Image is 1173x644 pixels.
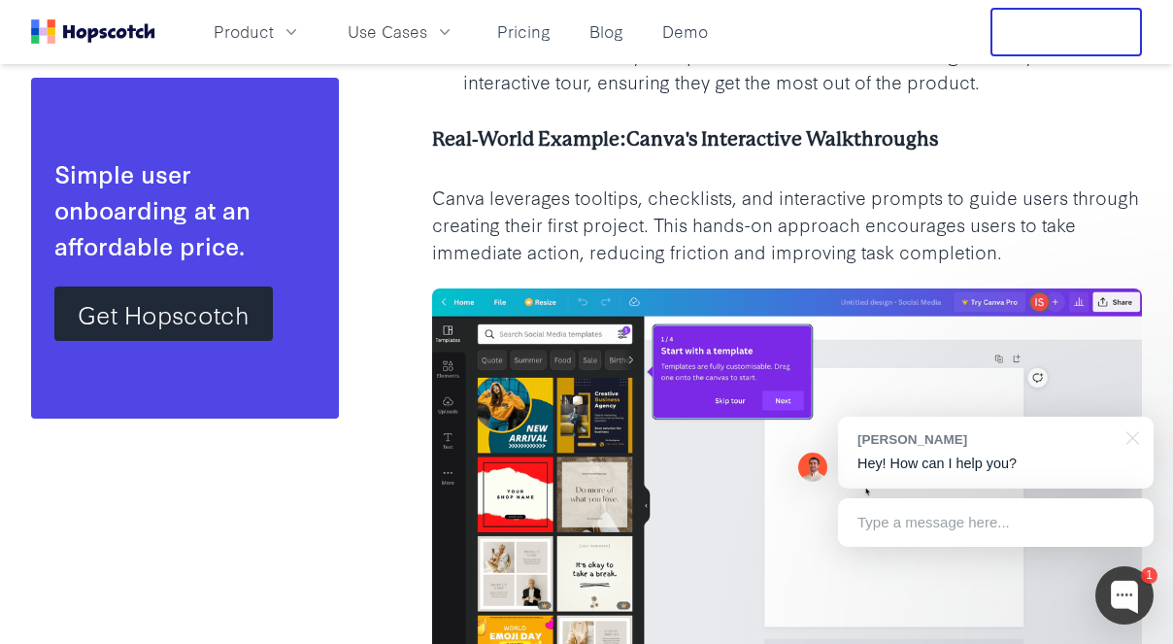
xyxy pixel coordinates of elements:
[54,288,273,342] a: Get Hopscotch
[857,454,1134,474] p: Hey! How can I help you?
[432,184,1142,265] p: Canva leverages tooltips, checklists, and interactive prompts to guide users through creating the...
[463,41,1142,95] p: Users are more likely to explore advanced features when guided by an interactive tour, ensuring t...
[626,128,938,151] b: Canva's Interactive Walkthroughs
[582,16,631,48] a: Blog
[336,16,466,48] button: Use Cases
[202,16,313,48] button: Product
[798,453,827,482] img: Mark Spera
[432,126,1142,153] h5: Real-World Example:
[348,19,427,44] span: Use Cases
[654,16,716,48] a: Demo
[857,430,1115,449] div: [PERSON_NAME]
[489,16,558,48] a: Pricing
[31,19,155,44] a: Home
[1141,567,1157,584] div: 1
[54,155,316,264] div: Simple user onboarding at an affordable price.
[990,8,1142,56] button: Free Trial
[214,19,274,44] span: Product
[838,498,1154,547] div: Type a message here...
